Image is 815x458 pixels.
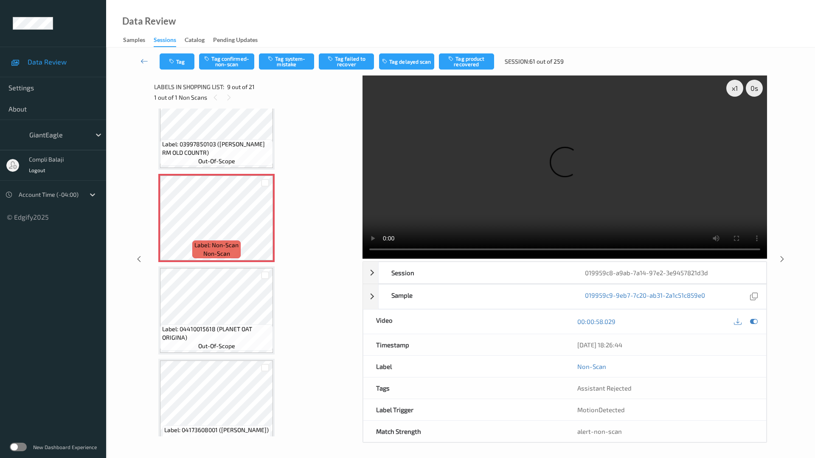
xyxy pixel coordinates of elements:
div: Pending Updates [213,36,258,46]
div: MotionDetected [565,399,766,420]
div: 019959c8-a9ab-7a14-97e2-3e9457821d3d [572,262,766,283]
span: out-of-scope [198,157,235,165]
span: Label: 04410015618 (PLANET OAT ORIGINA) [162,325,271,342]
div: Timestamp [363,334,565,355]
div: alert-non-scan [577,427,753,436]
span: Label: Non-Scan [194,241,239,249]
a: Sessions [154,34,185,47]
a: 00:00:58.029 [577,317,615,326]
span: Assistant Rejected [577,384,632,392]
a: 019959c9-9eb7-7c20-ab31-2a1c51c859e0 [585,291,705,302]
span: out-of-scope [198,342,235,350]
div: Session019959c8-a9ab-7a14-97e2-3e9457821d3d [363,262,767,284]
span: Labels in shopping list: [154,83,224,91]
div: Label Trigger [363,399,565,420]
div: 0 s [746,80,763,97]
div: Samples [123,36,145,46]
div: Sessions [154,36,176,47]
span: Label: 04173608001 ([PERSON_NAME]) [164,426,269,434]
div: 1 out of 1 Non Scans [154,92,357,103]
button: Tag [160,53,194,70]
a: Pending Updates [213,34,266,46]
button: Tag failed to recover [319,53,374,70]
div: Label [363,356,565,377]
span: Session: [505,57,529,66]
div: Video [363,310,565,334]
a: Samples [123,34,154,46]
div: Match Strength [363,421,565,442]
span: out-of-scope [198,434,235,443]
button: Tag delayed scan [379,53,434,70]
span: Label: 03997850103 ([PERSON_NAME] RM OLD COUNTR) [162,140,271,157]
button: Tag product recovered [439,53,494,70]
div: Tags [363,377,565,399]
div: [DATE] 18:26:44 [577,341,753,349]
div: Data Review [122,17,176,25]
div: x 1 [726,80,743,97]
a: Non-Scan [577,362,606,371]
span: 61 out of 259 [529,57,564,66]
div: Sample019959c9-9eb7-7c20-ab31-2a1c51c859e0 [363,284,767,309]
div: Session [379,262,573,283]
button: Tag system-mistake [259,53,314,70]
a: Catalog [185,34,213,46]
div: Sample [379,285,573,309]
span: non-scan [203,249,230,258]
button: Tag confirmed-non-scan [199,53,254,70]
span: 9 out of 21 [227,83,255,91]
div: Catalog [185,36,205,46]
